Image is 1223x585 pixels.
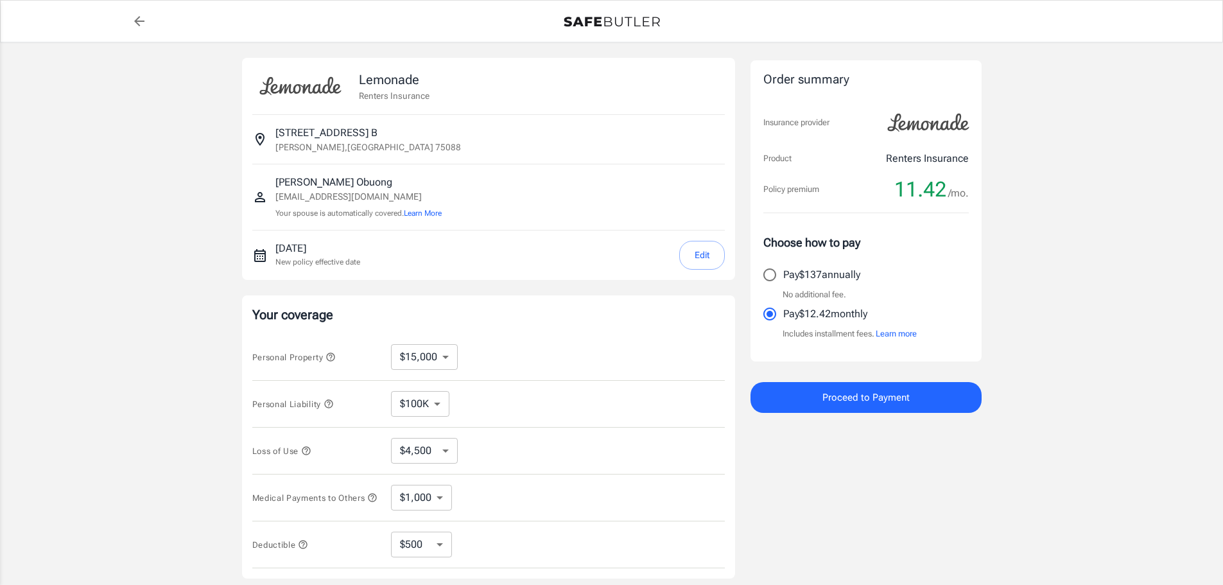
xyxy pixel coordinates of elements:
span: Personal Liability [252,399,334,409]
button: Deductible [252,537,309,552]
p: Your spouse is automatically covered. [275,207,442,220]
p: [PERSON_NAME] Obuong [275,175,442,190]
p: Insurance provider [763,116,829,129]
p: Pay $12.42 monthly [783,306,867,322]
img: Back to quotes [564,17,660,27]
svg: Insured person [252,189,268,205]
button: Edit [679,241,725,270]
p: Lemonade [359,70,429,89]
button: Learn more [876,327,917,340]
span: 11.42 [894,177,946,202]
a: back to quotes [126,8,152,34]
p: [EMAIL_ADDRESS][DOMAIN_NAME] [275,190,442,204]
span: /mo. [948,184,969,202]
button: Personal Property [252,349,336,365]
span: Proceed to Payment [822,389,910,406]
span: Deductible [252,540,309,550]
p: Pay $137 annually [783,267,860,283]
p: New policy effective date [275,256,360,268]
p: No additional fee. [783,288,846,301]
p: Choose how to pay [763,234,969,251]
img: Lemonade [252,68,349,104]
p: [DATE] [275,241,360,256]
p: Policy premium [763,183,819,196]
p: Renters Insurance [886,151,969,166]
p: [PERSON_NAME] , [GEOGRAPHIC_DATA] 75088 [275,141,461,153]
button: Proceed to Payment [750,382,982,413]
svg: New policy start date [252,248,268,263]
img: Lemonade [880,105,976,141]
button: Personal Liability [252,396,334,412]
span: Medical Payments to Others [252,493,378,503]
p: Includes installment fees. [783,327,917,340]
svg: Insured address [252,132,268,147]
span: Loss of Use [252,446,311,456]
div: Order summary [763,71,969,89]
button: Loss of Use [252,443,311,458]
p: [STREET_ADDRESS] B [275,125,377,141]
p: Product [763,152,792,165]
button: Learn More [404,207,442,219]
button: Medical Payments to Others [252,490,378,505]
span: Personal Property [252,353,336,362]
p: Your coverage [252,306,725,324]
p: Renters Insurance [359,89,429,102]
